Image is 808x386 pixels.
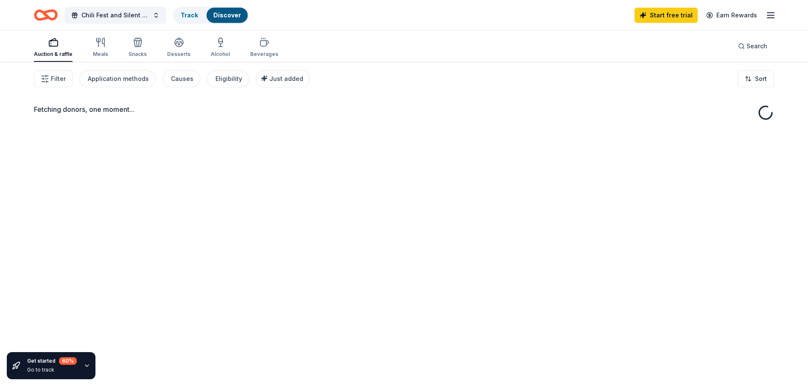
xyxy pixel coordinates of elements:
[59,357,77,365] div: 60 %
[250,51,278,58] div: Beverages
[162,70,200,87] button: Causes
[207,70,249,87] button: Eligibility
[738,70,774,87] button: Sort
[250,34,278,62] button: Beverages
[215,74,242,84] div: Eligibility
[167,51,190,58] div: Desserts
[51,74,66,84] span: Filter
[129,51,147,58] div: Snacks
[88,74,149,84] div: Application methods
[81,10,149,20] span: Chili Fest and Silent Auction
[211,51,230,58] div: Alcohol
[256,70,310,87] button: Just added
[93,51,108,58] div: Meals
[34,34,73,62] button: Auction & raffle
[93,34,108,62] button: Meals
[635,8,698,23] a: Start free trial
[213,11,241,19] a: Discover
[79,70,156,87] button: Application methods
[129,34,147,62] button: Snacks
[173,7,249,24] button: TrackDiscover
[27,367,77,373] div: Go to track
[181,11,198,19] a: Track
[746,41,767,51] span: Search
[731,38,774,55] button: Search
[34,51,73,58] div: Auction & raffle
[171,74,193,84] div: Causes
[34,104,774,114] div: Fetching donors, one moment...
[167,34,190,62] button: Desserts
[34,5,58,25] a: Home
[701,8,762,23] a: Earn Rewards
[755,74,767,84] span: Sort
[269,75,303,82] span: Just added
[27,357,77,365] div: Get started
[64,7,166,24] button: Chili Fest and Silent Auction
[211,34,230,62] button: Alcohol
[34,70,73,87] button: Filter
